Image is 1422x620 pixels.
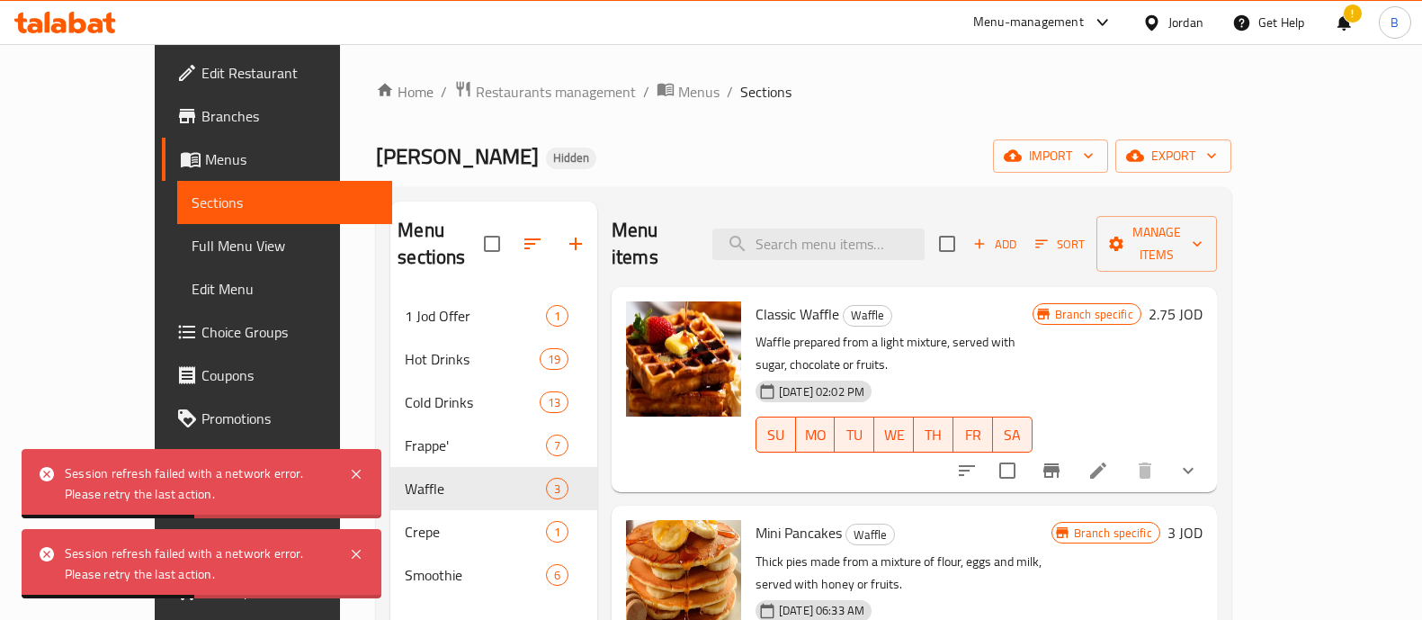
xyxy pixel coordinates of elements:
[843,305,892,327] div: Waffle
[1130,145,1217,167] span: export
[390,467,597,510] div: Waffle3
[626,301,741,417] img: Classic Waffle
[1167,520,1203,545] h6: 3 JOD
[405,348,539,370] span: Hot Drinks
[612,217,691,271] h2: Menu items
[973,12,1084,33] div: Menu-management
[390,553,597,597] div: Smoothie6
[945,449,988,492] button: sort-choices
[756,301,839,328] span: Classic Waffle
[1168,13,1203,32] div: Jordan
[1087,460,1109,481] a: Edit menu item
[405,521,545,543] span: Crepe
[405,435,545,456] span: Frappe'
[1115,139,1231,173] button: export
[914,417,953,453] button: TH
[541,351,568,368] span: 19
[405,305,545,327] span: 1 Jod Offer
[1167,449,1210,492] button: show more
[803,422,828,448] span: MO
[756,551,1051,596] p: Thick pies made from a mixture of flour, eggs and milk, served with honey or fruits.
[476,81,636,103] span: Restaurants management
[1024,230,1096,258] span: Sort items
[643,81,649,103] li: /
[162,310,392,354] a: Choice Groups
[756,331,1033,376] p: Waffle prepared from a light mixture, served with sugar, chocolate or fruits.
[162,526,392,570] a: Coverage Report
[796,417,836,453] button: MO
[546,150,596,166] span: Hidden
[756,417,796,453] button: SU
[1000,422,1025,448] span: SA
[162,440,392,483] a: Menu disclaimer
[177,224,392,267] a: Full Menu View
[201,62,378,84] span: Edit Restaurant
[540,391,568,413] div: items
[162,354,392,397] a: Coupons
[740,81,791,103] span: Sections
[993,139,1108,173] button: import
[1067,525,1159,542] span: Branch specific
[405,478,545,499] span: Waffle
[201,321,378,343] span: Choice Groups
[928,225,966,263] span: Select section
[547,567,568,584] span: 6
[405,564,545,586] span: Smoothie
[376,136,539,176] span: [PERSON_NAME]
[1391,13,1399,32] span: B
[844,305,891,326] span: Waffle
[712,229,925,260] input: search
[405,391,539,413] span: Cold Drinks
[846,525,894,545] span: Waffle
[961,422,986,448] span: FR
[376,81,434,103] a: Home
[546,478,568,499] div: items
[1048,306,1140,323] span: Branch specific
[546,564,568,586] div: items
[547,437,568,454] span: 7
[953,417,993,453] button: FR
[546,148,596,169] div: Hidden
[473,225,511,263] span: Select all sections
[177,181,392,224] a: Sections
[390,381,597,424] div: Cold Drinks13
[65,544,331,584] div: Session refresh failed with a network error. Please retry the last action.
[966,230,1024,258] button: Add
[1035,234,1085,255] span: Sort
[764,422,789,448] span: SU
[441,81,447,103] li: /
[772,383,872,400] span: [DATE] 02:02 PM
[201,408,378,429] span: Promotions
[201,105,378,127] span: Branches
[772,602,872,619] span: [DATE] 06:33 AM
[546,305,568,327] div: items
[547,308,568,325] span: 1
[546,435,568,456] div: items
[1149,301,1203,327] h6: 2.75 JOD
[921,422,946,448] span: TH
[162,397,392,440] a: Promotions
[988,452,1026,490] span: Select to update
[390,424,597,467] div: Frappe'7
[540,348,568,370] div: items
[756,519,842,546] span: Mini Pancakes
[390,287,597,604] nav: Menu sections
[1177,460,1199,481] svg: Show Choices
[511,222,554,265] span: Sort sections
[657,80,720,103] a: Menus
[192,235,378,256] span: Full Menu View
[541,394,568,411] span: 13
[1007,145,1094,167] span: import
[376,80,1230,103] nav: breadcrumb
[390,294,597,337] div: 1 Jod Offer1
[1096,216,1217,272] button: Manage items
[398,217,484,271] h2: Menu sections
[547,524,568,541] span: 1
[390,510,597,553] div: Crepe1
[547,481,568,498] span: 3
[1031,230,1089,258] button: Sort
